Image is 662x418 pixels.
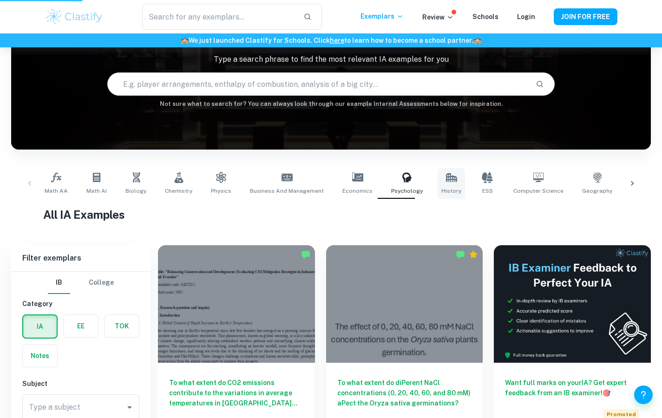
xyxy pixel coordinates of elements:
p: Type a search phrase to find the most relevant IA examples for you [11,54,651,65]
span: Computer Science [513,187,564,195]
div: Premium [469,250,478,259]
button: College [89,272,114,294]
h6: We just launched Clastify for Schools. Click to learn how to become a school partner. [2,35,660,46]
span: Geography [582,187,612,195]
span: 🏫 [473,37,481,44]
span: 🏫 [181,37,189,44]
input: E.g. player arrangements, enthalpy of combustion, analysis of a big city... [108,71,529,97]
button: JOIN FOR FREE [554,8,617,25]
button: IA [23,315,57,338]
span: Psychology [391,187,423,195]
h6: Want full marks on your IA ? Get expert feedback from an IB examiner! [505,378,640,398]
button: Notes [23,345,57,367]
a: Login [517,13,535,20]
span: Math AI [86,187,107,195]
h1: All IA Examples [43,206,619,223]
button: EE [64,315,98,337]
input: Search for any exemplars... [142,4,295,30]
div: Filter type choice [48,272,114,294]
span: ESS [482,187,493,195]
span: History [441,187,461,195]
span: Business and Management [250,187,324,195]
h6: Not sure what to search for? You can always look through our example Internal Assessments below f... [11,99,651,109]
span: Math AA [45,187,68,195]
span: Biology [125,187,146,195]
h6: Filter exemplars [11,245,151,271]
h6: To what extent do diPerent NaCl concentrations (0, 20, 40, 60, and 80 mM) aPect the Oryza sativa ... [337,378,472,408]
button: TOK [105,315,139,337]
img: Clastify logo [45,7,104,26]
button: IB [48,272,70,294]
button: Help and Feedback [634,385,653,404]
span: Chemistry [165,187,192,195]
img: Marked [301,250,310,259]
span: Physics [211,187,231,195]
h6: Category [22,299,139,309]
h6: Subject [22,379,139,389]
button: Open [123,401,136,414]
button: Search [532,76,548,92]
span: 🎯 [603,389,610,397]
span: Economics [342,187,373,195]
a: here [330,37,344,44]
img: Marked [456,250,465,259]
img: Thumbnail [494,245,651,363]
h6: To what extent do CO2 emissions contribute to the variations in average temperatures in [GEOGRAPH... [169,378,304,408]
p: Exemplars [360,11,404,21]
a: Schools [472,13,498,20]
p: Review [422,12,454,22]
